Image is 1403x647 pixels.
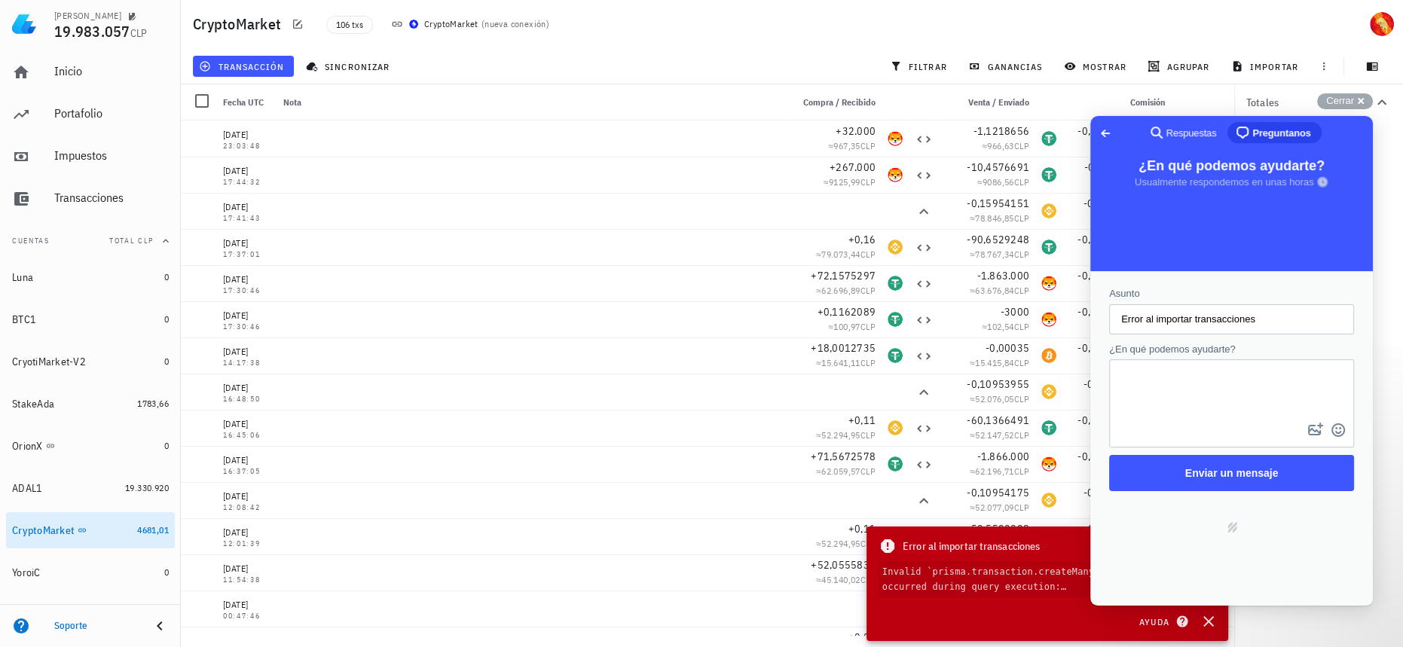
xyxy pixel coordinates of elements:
div: Inicio [54,64,169,78]
a: StakeAda 1783,66 [6,386,175,422]
span: chat-square [143,8,161,26]
span: -0,10954175 [967,486,1029,499]
div: 23:03:48 [223,142,271,150]
span: CLP [860,538,876,549]
div: 17:44:32 [223,179,271,186]
span: +52,0555836 [811,558,876,572]
span: -59,5590028 [967,522,1029,536]
span: -0,00045825 [1084,486,1146,499]
button: Ayuda [1129,611,1195,632]
span: 0 [164,271,169,282]
span: -0,00045849 [1084,197,1146,210]
span: ≈ [977,176,1029,188]
span: 9125,99 [829,176,860,188]
span: 79.073,44 [821,249,860,260]
button: agrupar [1142,56,1218,77]
span: 4681,01 [137,524,169,536]
div: SHIB-icon [1041,312,1056,327]
div: 17:41:43 [223,215,271,222]
span: +267.000 [830,160,876,174]
button: sincronizar [300,56,399,77]
div: Venta / Enviado [939,84,1035,121]
div: Transacciones [54,191,169,205]
div: StakeAda [12,398,54,410]
div: [DATE] [223,344,271,359]
div: [DATE] [223,163,271,179]
span: Compra / Recibido [803,96,876,108]
div: USDT-icon [1041,240,1056,255]
span: Ayuda [1139,615,1185,628]
span: CLP [860,574,876,585]
img: LedgiFi [12,12,36,36]
span: ¿En qué podemos ayudarte? [19,227,145,239]
div: [DATE] [223,308,271,323]
code: Invalid `prisma.transaction.createMany()` invocation: Error occurred during query execution: Conn... [879,561,1216,597]
div: [DATE] [223,200,271,215]
span: CLP [1014,502,1029,513]
div: Luna [12,271,33,284]
span: Cerrar [1326,95,1354,106]
span: 9086,56 [983,176,1014,188]
span: +0,16 [848,233,876,246]
div: YoroiC [12,566,41,579]
span: Respuestas [76,10,127,25]
div: 11:54:38 [223,576,271,584]
form: Contact form [19,170,264,375]
span: CLP [860,429,876,441]
span: CLP [860,357,876,368]
span: -10,4576691 [967,160,1029,174]
span: +0,11 [848,414,876,427]
span: +32.000 [836,124,876,138]
span: ≈ [816,285,876,296]
span: 967,35 [833,140,860,151]
span: Go back [6,8,24,26]
span: Nota [283,96,301,108]
span: CLP [860,465,876,477]
span: -0,06441053 [1077,450,1140,463]
div: [DATE] [223,417,271,432]
span: 0 [164,440,169,451]
span: -0,15954151 [967,197,1029,210]
span: CLP [130,26,148,40]
div: USDT-icon [1041,131,1056,146]
span: 1783,66 [137,398,169,409]
span: -1.866.000 [977,450,1030,463]
button: importar [1224,56,1307,77]
span: 966,63 [987,140,1013,151]
div: 12:08:42 [223,504,271,511]
span: CLP [860,249,876,260]
button: Enviar un mensaje [19,339,264,375]
div: USDT-icon [888,456,903,472]
span: ( ) [481,17,549,32]
div: Portafolio [54,106,169,121]
div: OrionX [12,440,43,453]
div: CryptoMarket [12,524,75,537]
span: +0,11 [848,522,876,536]
button: mostrar [1058,56,1136,77]
span: ≈ [982,140,1029,151]
span: 52.147,52 [975,429,1014,441]
span: CLP [1014,285,1029,296]
button: Emoji Picker [237,302,259,326]
span: agrupar [1151,60,1209,72]
div: USDT-icon [888,312,903,327]
div: Soporte [54,620,139,632]
span: ≈ [970,212,1029,224]
button: ganancias [962,56,1052,77]
div: 00:47:46 [223,612,271,620]
span: Total CLP [109,236,154,246]
span: -0,00035 [986,341,1029,355]
span: 62.059,57 [821,465,860,477]
span: sincronizar [309,60,390,72]
span: CLP [1014,321,1029,332]
textarea: ¿En qué podemos ayudarte? [20,245,262,304]
div: USDT-icon [1041,167,1056,182]
span: Error al importar transacciones [903,538,1040,554]
span: ≈ [970,465,1029,477]
div: 12:01:39 [223,540,271,548]
span: CLP [860,321,876,332]
a: Transacciones [6,181,175,217]
span: 0 [164,356,169,367]
span: -0,06494178 [1077,269,1140,282]
span: 102,54 [987,321,1013,332]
